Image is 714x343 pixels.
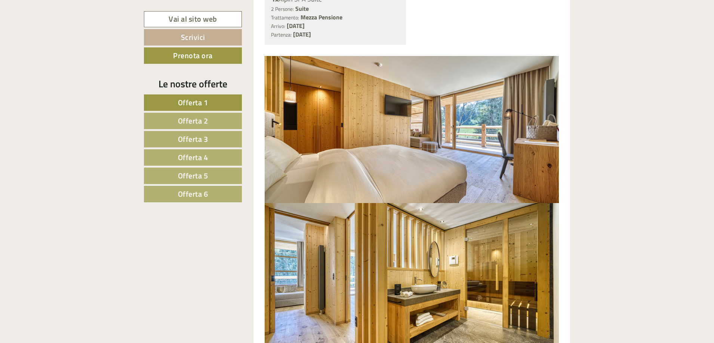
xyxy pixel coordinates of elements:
small: 2 Persone: [271,5,294,13]
b: Suite [295,4,309,13]
b: Mezza Pensione [301,13,342,22]
span: Offerta 1 [178,97,208,108]
a: Vai al sito web [144,11,242,27]
img: image [265,56,559,203]
span: Offerta 2 [178,115,208,127]
a: Scrivici [144,29,242,46]
a: Prenota ora [144,47,242,64]
span: Offerta 6 [178,188,208,200]
b: [DATE] [287,21,305,30]
small: Arrivo: [271,22,285,30]
small: Trattamento: [271,14,299,21]
small: Partenza: [271,31,292,38]
span: Offerta 5 [178,170,208,181]
span: Offerta 3 [178,133,208,145]
b: [DATE] [293,30,311,39]
span: Offerta 4 [178,152,208,163]
div: Le nostre offerte [144,77,242,91]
